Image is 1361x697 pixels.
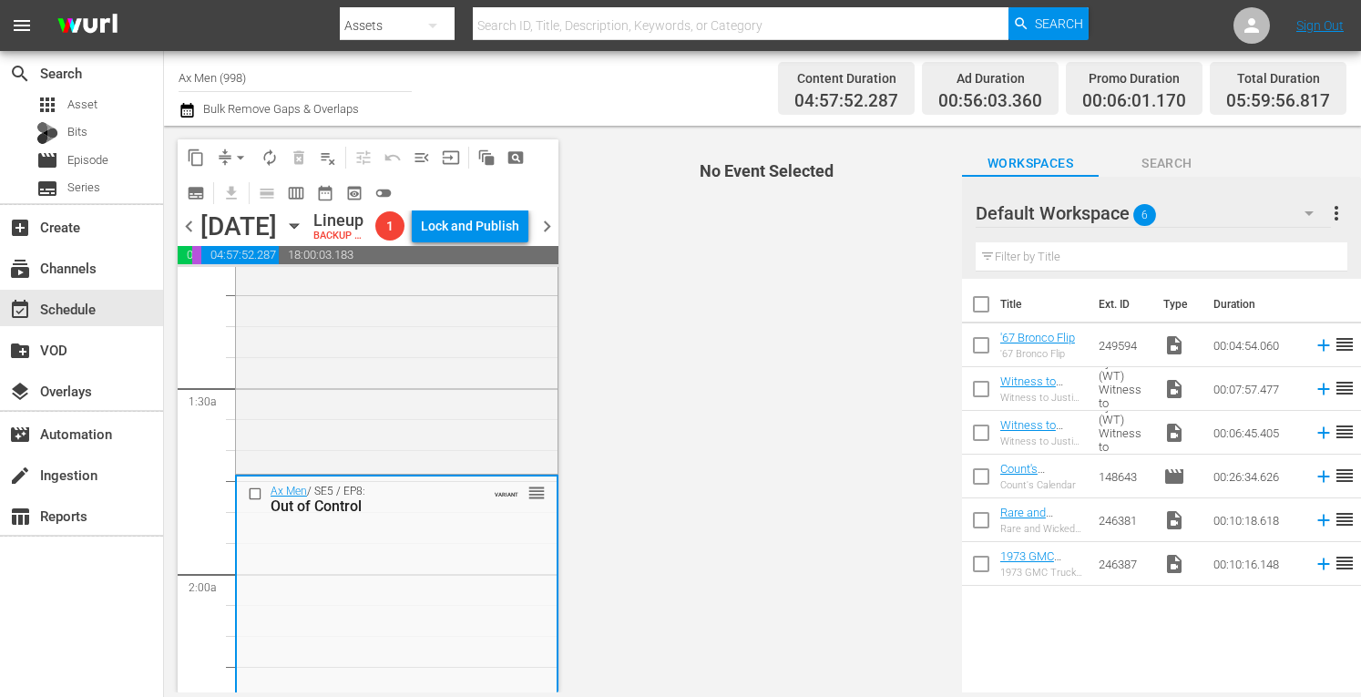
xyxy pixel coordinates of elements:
[9,63,31,85] span: Search
[345,184,363,202] span: preview_outlined
[279,246,558,264] span: 18:00:03.183
[1000,462,1046,489] a: Count's Calendar
[9,258,31,280] span: Channels
[1082,66,1186,91] div: Promo Duration
[1325,191,1347,235] button: more_vert
[1099,152,1235,175] span: Search
[938,91,1042,112] span: 00:56:03.360
[1334,377,1356,399] span: reorder
[9,506,31,528] span: Reports
[1163,334,1185,356] span: Video
[1082,91,1186,112] span: 00:06:01.170
[200,102,359,116] span: Bulk Remove Gaps & Overlaps
[442,149,460,167] span: input
[231,149,250,167] span: arrow_drop_down
[378,143,407,172] span: Revert to Primary Episode
[67,179,100,197] span: Series
[9,217,31,239] span: Create
[1035,7,1083,40] span: Search
[1091,323,1156,367] td: 249594
[271,485,471,515] div: / SE5 / EP8:
[67,123,87,141] span: Bits
[9,340,31,362] span: VOD
[374,184,393,202] span: toggle_off
[1000,523,1084,535] div: Rare and Wicked 1962 [PERSON_NAME]
[536,215,558,238] span: chevron_right
[1314,379,1334,399] svg: Add to Schedule
[1334,421,1356,443] span: reorder
[375,219,404,233] span: 1
[1314,554,1334,574] svg: Add to Schedule
[1000,549,1083,590] a: 1973 GMC Truck Gets EPIC Air Brush
[284,143,313,172] span: Select an event to delete
[261,149,279,167] span: autorenew_outlined
[407,143,436,172] span: Fill episodes with ad slates
[316,184,334,202] span: date_range_outlined
[1163,422,1185,444] span: Video
[1091,411,1156,455] td: Witness to Justice by A&E (WT) Witness to Justice: [PERSON_NAME] 150
[421,210,519,242] div: Lock and Publish
[527,483,546,501] button: reorder
[44,5,131,47] img: ans4CAIJ8jUAAAAAAAAAAAAAAAAAAAAAAAAgQb4GAAAAAAAAAAAAAAAAAAAAAAAAJMjXAAAAAAAAAAAAAAAAAAAAAAAAgAT5G...
[36,122,58,144] div: Bits
[1000,506,1079,560] a: Rare and Wicked 1962 [PERSON_NAME]
[590,162,944,180] h4: No Event Selected
[1314,335,1334,355] svg: Add to Schedule
[1000,279,1088,330] th: Title
[178,215,200,238] span: chevron_left
[36,94,58,116] span: Asset
[216,149,234,167] span: compress
[1314,423,1334,443] svg: Add to Schedule
[319,149,337,167] span: playlist_remove_outlined
[9,381,31,403] span: Overlays
[477,149,496,167] span: auto_awesome_motion_outlined
[1296,18,1344,33] a: Sign Out
[1000,436,1084,447] div: Witness to Justice by A&E (WT) Witness to Justice: [PERSON_NAME] 150
[1000,479,1084,491] div: Count's Calendar
[1206,411,1306,455] td: 00:06:45.405
[1133,196,1156,234] span: 6
[1334,552,1356,574] span: reorder
[1206,542,1306,586] td: 00:10:16.148
[962,152,1099,175] span: Workspaces
[1226,91,1330,112] span: 05:59:56.817
[1334,465,1356,487] span: reorder
[1202,279,1312,330] th: Duration
[1088,279,1152,330] th: Ext. ID
[11,15,33,36] span: menu
[1163,466,1185,487] span: Episode
[1000,418,1084,500] a: Witness to Justice by A&E (WT) Witness to Justice: [PERSON_NAME] 150
[1206,323,1306,367] td: 00:04:54.060
[413,149,431,167] span: menu_open
[1163,553,1185,575] span: Video
[210,175,246,210] span: Download as CSV
[1226,66,1330,91] div: Total Duration
[1314,466,1334,487] svg: Add to Schedule
[794,91,898,112] span: 04:57:52.287
[1000,348,1075,360] div: '67 Bronco Flip
[271,485,307,497] a: Ax Men
[495,483,518,497] span: VARIANT
[1314,510,1334,530] svg: Add to Schedule
[1206,498,1306,542] td: 00:10:18.618
[201,246,279,264] span: 04:57:52.287
[507,149,525,167] span: pageview_outlined
[36,149,58,171] span: Episode
[287,184,305,202] span: calendar_view_week_outlined
[1091,367,1156,411] td: Witness to Justice by A&E (WT) Witness to Justice: [PERSON_NAME] 150
[1091,542,1156,586] td: 246387
[412,210,528,242] button: Lock and Publish
[313,231,368,242] div: BACKUP WILL DELIVER: [DATE] 3a (local)
[1091,455,1156,498] td: 148643
[313,210,368,231] div: Lineup
[178,246,192,264] span: 00:56:03.360
[1334,508,1356,530] span: reorder
[1000,567,1084,579] div: 1973 GMC Truck Gets EPIC Air Brush
[1206,455,1306,498] td: 00:26:34.626
[313,143,343,172] span: Clear Lineup
[9,465,31,487] span: Ingestion
[501,143,530,172] span: Create Search Block
[200,211,277,241] div: [DATE]
[67,96,97,114] span: Asset
[1000,374,1084,456] a: Witness to Justice by A&E (WT) Witness to Justice: [PERSON_NAME] 150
